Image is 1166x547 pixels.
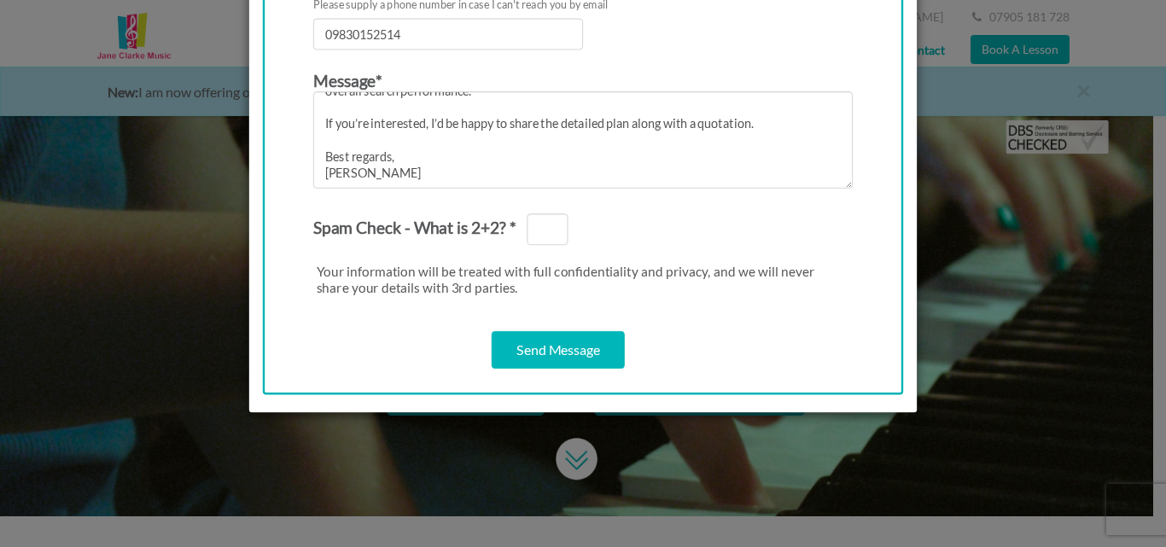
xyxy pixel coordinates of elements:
[313,67,382,90] label: Message*
[313,218,516,237] span: Spam Check - What is 2+2? *
[527,214,568,246] input: Spam Check - What is 2+2? *
[492,331,625,369] input: Send Message
[317,253,842,296] p: Your information will be treated with full confidentiality and privacy, and we will never share y...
